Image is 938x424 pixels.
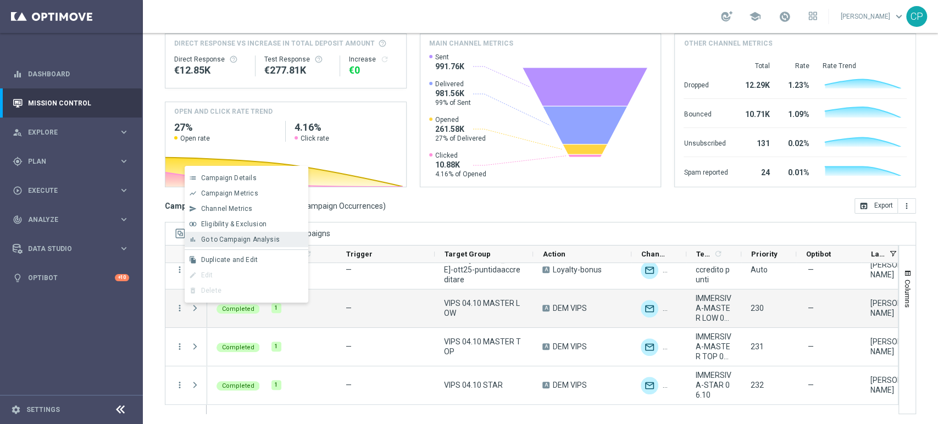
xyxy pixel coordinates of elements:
[741,75,769,93] div: 12.29K
[782,62,809,70] div: Rate
[808,380,814,390] span: —
[663,261,680,279] div: Other
[115,274,129,281] div: +10
[175,265,185,275] button: more_vert
[808,265,814,275] span: —
[201,174,257,182] span: Campaign Details
[13,273,23,283] i: lightbulb
[741,104,769,122] div: 10.71K
[119,156,129,166] i: keyboard_arrow_right
[542,305,550,311] span: A
[553,265,602,275] span: Loyalty-bonus
[217,380,260,390] colored-tag: Completed
[641,261,658,279] img: Optimail
[185,232,308,247] button: bar_chart Go to Campaign Analysis
[435,98,471,107] span: 99% of Sent
[741,62,769,70] div: Total
[12,157,130,166] div: gps_fixed Plan keyboard_arrow_right
[13,127,23,137] i: person_search
[175,380,185,390] button: more_vert
[696,255,732,284] span: Bonus + accredito punti
[741,163,769,180] div: 24
[217,303,260,314] colored-tag: Completed
[13,215,119,225] div: Analyze
[435,134,486,143] span: 27% of Delivered
[28,158,119,165] span: Plan
[346,250,373,258] span: Trigger
[751,265,768,274] span: Auto
[684,133,728,151] div: Unsubscribed
[185,216,308,232] button: join_inner Eligibility & Exclusion
[12,70,130,79] button: equalizer Dashboard
[553,303,587,313] span: DEM VIPS
[13,186,23,196] i: play_circle_outline
[808,342,814,352] span: —
[119,214,129,225] i: keyboard_arrow_right
[271,380,281,390] div: 1
[189,220,197,228] i: join_inner
[903,280,912,308] span: Columns
[28,88,129,118] a: Mission Control
[444,380,503,390] span: VIPS 04.10 STAR
[696,293,732,323] span: IMMERSIVA-MASTER LOW 06.10
[641,300,658,317] img: Optimail
[840,8,906,25] a: [PERSON_NAME]keyboard_arrow_down
[12,186,130,195] button: play_circle_outline Execute keyboard_arrow_right
[435,170,486,178] span: 4.16% of Opened
[641,377,658,394] div: Optimail
[119,243,129,254] i: keyboard_arrow_right
[12,99,130,108] div: Mission Control
[175,303,185,313] i: more_vert
[28,129,119,136] span: Explore
[28,216,119,223] span: Analyze
[271,303,281,313] div: 1
[174,107,273,116] h4: OPEN AND CLICK RATE TREND
[201,220,267,228] span: Eligibility & Exclusion
[349,64,397,77] div: €0
[435,115,486,124] span: Opened
[13,69,23,79] i: equalizer
[26,406,60,413] a: Settings
[175,342,185,352] button: more_vert
[782,104,809,122] div: 1.09%
[684,75,728,93] div: Dropped
[295,121,397,134] h2: 4.16%
[13,244,119,254] div: Data Studio
[782,75,809,93] div: 1.23%
[641,338,658,356] img: Optimail
[859,202,868,210] i: open_in_browser
[189,174,197,182] i: list
[301,134,329,143] span: Click rate
[13,127,119,137] div: Explore
[222,344,254,351] span: Completed
[663,300,680,317] img: Other
[12,274,130,282] div: lightbulb Optibot +10
[444,298,524,318] span: VIPS 04.10 MASTER LOW
[553,342,587,352] span: DEM VIPS
[201,256,258,264] span: Duplicate and Edit
[346,304,352,313] span: —
[782,133,809,151] div: 0.02%
[542,266,550,273] span: A
[663,338,680,356] div: Other
[808,303,814,313] span: —
[185,170,308,186] button: list Campaign Details
[222,382,254,389] span: Completed
[13,186,119,196] div: Execute
[822,62,907,70] div: Rate Trend
[189,205,197,213] i: send
[435,80,471,88] span: Delivered
[12,244,130,253] button: Data Studio keyboard_arrow_right
[13,88,129,118] div: Mission Control
[12,128,130,137] div: person_search Explore keyboard_arrow_right
[165,201,386,211] h3: Campaign List
[902,202,911,210] i: more_vert
[380,55,389,64] i: refresh
[684,38,772,48] h4: Other channel metrics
